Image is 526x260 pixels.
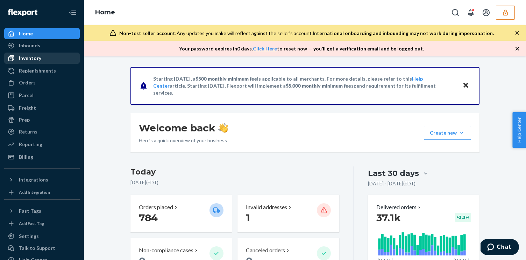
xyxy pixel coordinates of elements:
[119,30,177,36] span: Non-test seller account:
[19,176,48,183] div: Integrations
[4,205,80,217] button: Fast Tags
[19,79,36,86] div: Orders
[19,42,40,49] div: Inbounds
[19,30,33,37] div: Home
[19,245,55,252] div: Talk to Support
[455,213,471,222] div: + 3.3 %
[19,220,44,226] div: Add Fast Tag
[4,231,80,242] a: Settings
[246,203,287,211] p: Invalid addresses
[66,6,80,20] button: Close Navigation
[19,207,41,214] div: Fast Tags
[90,2,121,23] ol: breadcrumbs
[119,30,494,37] div: Any updates you make will reflect against the seller's account.
[376,203,422,211] button: Delivered orders
[4,242,80,254] button: Talk to Support
[19,128,37,135] div: Returns
[8,9,37,16] img: Flexport logo
[4,114,80,125] a: Prep
[464,6,478,20] button: Open notifications
[4,28,80,39] a: Home
[218,123,228,133] img: hand-wave emoji
[19,55,41,62] div: Inventory
[512,112,526,148] button: Help Center
[368,180,415,187] p: [DATE] - [DATE] ( EDT )
[4,65,80,76] a: Replenishments
[4,40,80,51] a: Inbounds
[19,67,56,74] div: Replenishments
[286,83,351,89] span: $5,000 monthly minimum fee
[4,219,80,228] a: Add Fast Tag
[196,76,257,82] span: $500 monthly minimum fee
[246,246,285,254] p: Canceled orders
[4,53,80,64] a: Inventory
[130,179,339,186] p: [DATE] ( EDT )
[19,141,42,148] div: Reporting
[4,102,80,114] a: Freight
[19,153,33,160] div: Billing
[19,189,50,195] div: Add Integration
[139,212,158,224] span: 784
[95,8,115,16] a: Home
[19,116,30,123] div: Prep
[461,81,470,91] button: Close
[376,212,401,224] span: 37.1k
[179,45,424,52] p: Your password expires in 0 days . to reset now — you’ll get a verification email and be logged out.
[4,174,80,185] button: Integrations
[253,46,277,52] a: Click Here
[448,6,462,20] button: Open Search Box
[4,126,80,137] a: Returns
[139,203,173,211] p: Orders placed
[4,139,80,150] a: Reporting
[368,168,419,179] div: Last 30 days
[479,6,493,20] button: Open account menu
[19,92,34,99] div: Parcel
[246,212,250,224] span: 1
[19,233,39,240] div: Settings
[4,151,80,163] a: Billing
[139,246,193,254] p: Non-compliance cases
[153,75,456,96] p: Starting [DATE], a is applicable to all merchants. For more details, please refer to this article...
[130,195,232,232] button: Orders placed 784
[4,77,80,88] a: Orders
[130,166,339,178] h3: Today
[4,188,80,197] a: Add Integration
[424,126,471,140] button: Create new
[481,239,519,256] iframe: Opens a widget where you can chat to one of our agents
[313,30,494,36] span: International onboarding and inbounding may not work during impersonation.
[139,137,228,144] p: Here’s a quick overview of your business
[4,90,80,101] a: Parcel
[19,104,36,111] div: Freight
[237,195,339,232] button: Invalid addresses 1
[139,122,228,134] h1: Welcome back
